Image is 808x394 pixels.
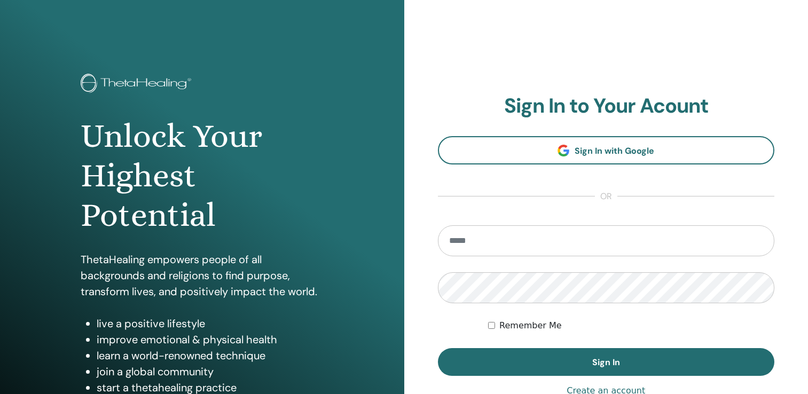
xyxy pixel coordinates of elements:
[81,251,323,300] p: ThetaHealing empowers people of all backgrounds and religions to find purpose, transform lives, a...
[438,136,775,164] a: Sign In with Google
[575,145,654,156] span: Sign In with Google
[81,116,323,235] h1: Unlock Your Highest Potential
[592,357,620,368] span: Sign In
[97,316,323,332] li: live a positive lifestyle
[438,94,775,119] h2: Sign In to Your Acount
[97,348,323,364] li: learn a world-renowned technique
[97,364,323,380] li: join a global community
[488,319,774,332] div: Keep me authenticated indefinitely or until I manually logout
[97,332,323,348] li: improve emotional & physical health
[595,190,617,203] span: or
[438,348,775,376] button: Sign In
[499,319,562,332] label: Remember Me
